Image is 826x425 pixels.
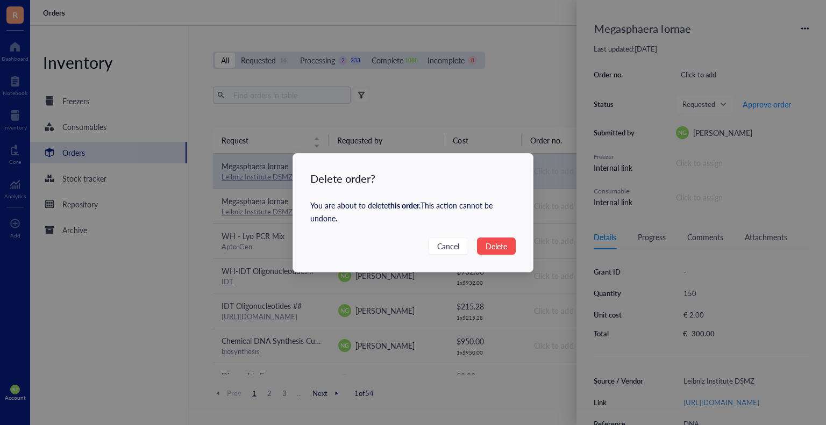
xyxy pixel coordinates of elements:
span: Cancel [437,240,459,252]
button: Cancel [428,237,468,255]
strong: this order . [388,200,421,211]
div: Delete order? [310,171,375,186]
div: You are about to delete This action cannot be undone. [310,199,516,225]
button: Delete [477,237,516,255]
span: Delete [486,240,507,252]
